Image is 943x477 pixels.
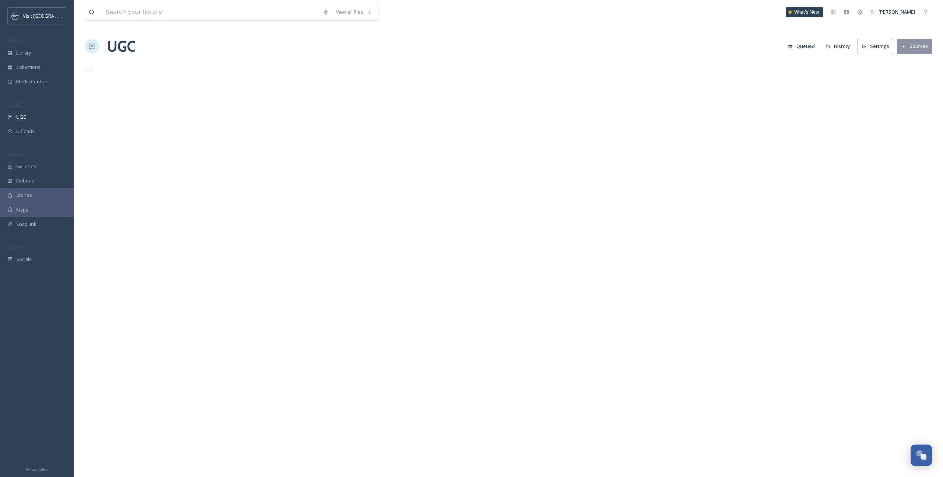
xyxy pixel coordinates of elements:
[102,4,319,20] input: Search your library
[822,39,854,53] button: History
[784,39,822,53] a: Queued
[23,12,80,19] span: Visit [GEOGRAPHIC_DATA]
[784,39,818,53] button: Queued
[16,177,34,184] span: Embeds
[16,221,36,228] span: SnapLink
[7,102,23,108] span: COLLECT
[7,152,24,157] span: WIDGETS
[858,39,897,54] a: Settings
[7,244,22,250] span: SOCIALS
[7,38,20,43] span: MEDIA
[16,128,35,135] span: Uploads
[12,12,19,20] img: c3es6xdrejuflcaqpovn.png
[16,64,41,71] span: Collections
[16,192,32,199] span: Stories
[858,39,893,54] button: Settings
[332,5,375,19] a: View all files
[16,49,31,56] span: Library
[16,114,26,121] span: UGC
[879,8,915,15] span: [PERSON_NAME]
[16,163,36,170] span: Galleries
[26,464,48,473] a: Privacy Policy
[786,7,823,17] a: What's New
[911,445,932,466] button: Open Chat
[16,78,49,85] span: Media Centres
[16,256,32,263] span: Socials
[866,5,919,19] a: [PERSON_NAME]
[26,467,48,472] span: Privacy Policy
[16,206,28,213] span: Maps
[107,35,136,58] a: UGC
[897,39,932,54] button: Sources
[822,39,858,53] a: History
